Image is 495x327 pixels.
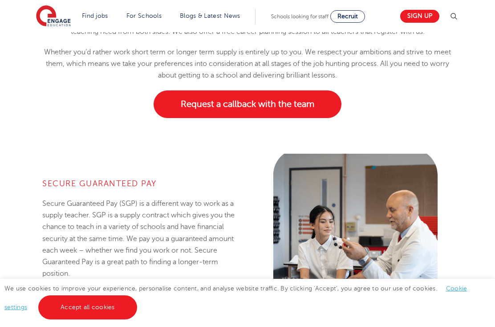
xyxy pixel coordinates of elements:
[42,178,237,189] h4: Secure Guaranteed Pay
[36,5,71,28] img: Engage Education
[4,285,467,311] span: We use cookies to improve your experience, personalise content, and analyse website traffic. By c...
[330,10,365,23] a: Recruit
[154,90,341,118] a: Request a callback with the team
[126,12,162,19] a: For Schools
[82,12,108,19] a: Find jobs
[400,10,439,23] a: Sign up
[337,13,358,20] span: Recruit
[38,46,457,82] p: Whether you’d rather work short term or longer term supply is entirely up to you. We respect your...
[42,198,237,280] p: Secure Guaranteed Pay (SGP) is a different way to work as a supply teacher. SGP is a supply contr...
[38,295,137,319] a: Accept all cookies
[271,13,329,20] span: Schools looking for staff
[180,12,240,19] a: Blogs & Latest News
